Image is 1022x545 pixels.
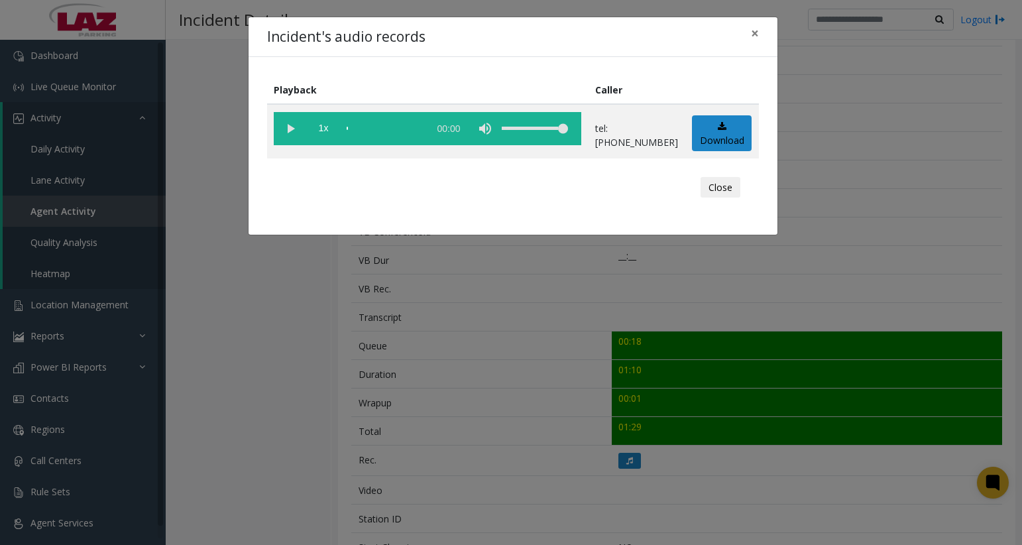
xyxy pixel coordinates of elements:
a: Download [692,115,752,152]
div: scrub bar [347,112,422,145]
th: Caller [589,76,685,104]
p: tel:[PHONE_NUMBER] [595,121,678,149]
button: Close [742,17,768,50]
span: × [751,24,759,42]
button: Close [701,177,740,198]
div: volume level [502,112,568,145]
th: Playback [267,76,589,104]
h4: Incident's audio records [267,27,426,48]
span: playback speed button [307,112,340,145]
